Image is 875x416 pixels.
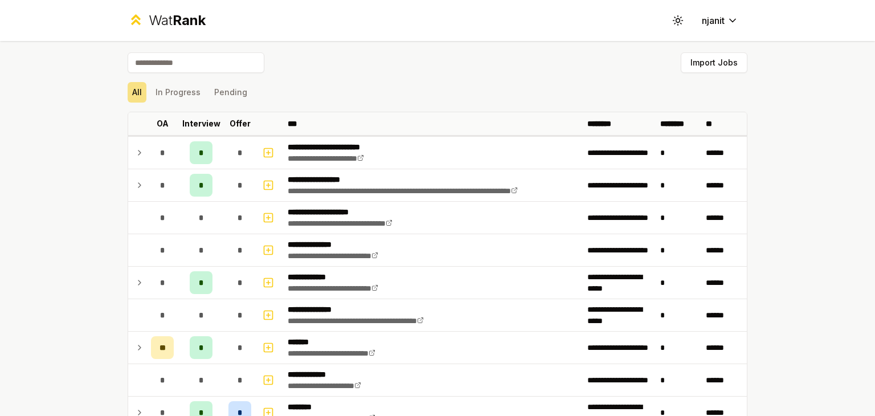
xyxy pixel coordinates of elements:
p: Offer [230,118,251,129]
button: In Progress [151,82,205,103]
button: njanit [693,10,747,31]
span: njanit [702,14,725,27]
button: Import Jobs [681,52,747,73]
button: All [128,82,146,103]
a: WatRank [128,11,206,30]
p: OA [157,118,169,129]
span: Rank [173,12,206,28]
div: Wat [149,11,206,30]
button: Pending [210,82,252,103]
p: Interview [182,118,220,129]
